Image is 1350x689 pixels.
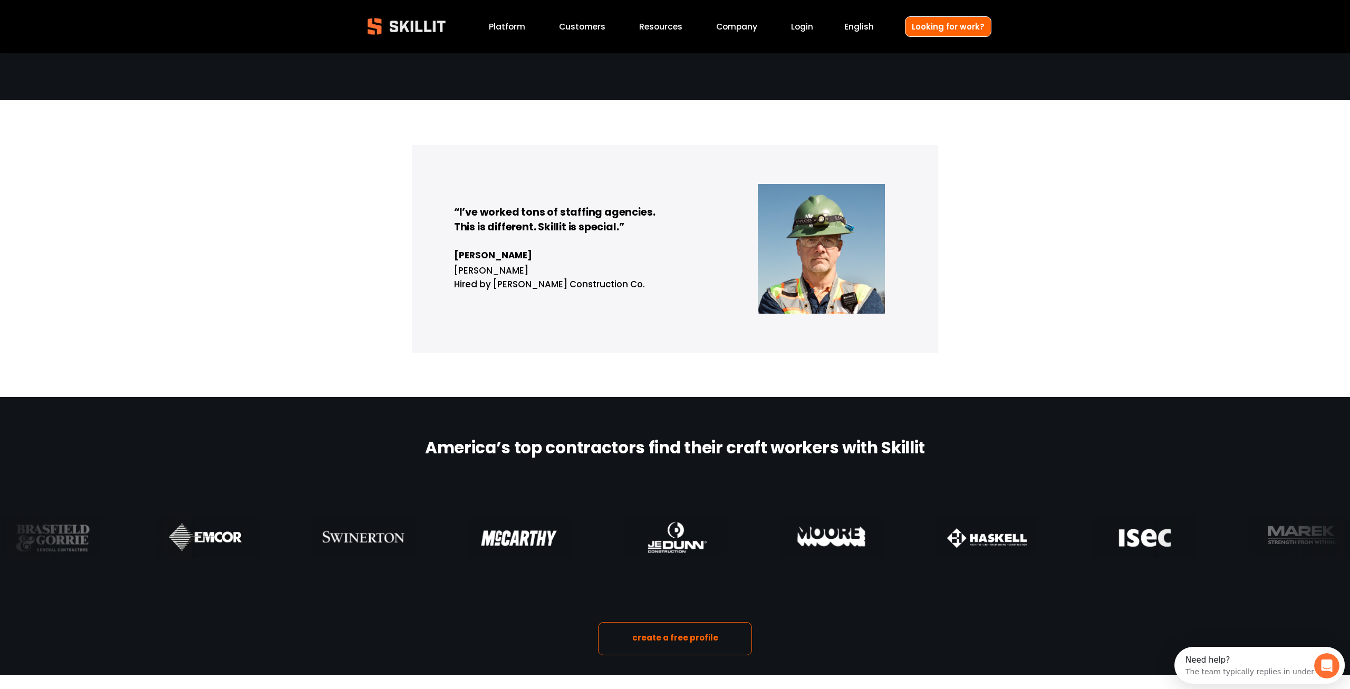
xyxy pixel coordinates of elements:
div: Need help? [11,9,151,17]
a: Looking for work? [905,16,991,37]
a: Platform [489,20,525,34]
div: Open Intercom Messenger [4,4,182,33]
a: Login [791,20,813,34]
strong: [PERSON_NAME] [454,248,532,264]
img: Skillit [359,11,455,42]
p: [PERSON_NAME] Hired by [PERSON_NAME] Construction Co. [454,248,896,292]
iframe: Intercom live chat discovery launcher [1174,647,1345,684]
div: language picker [844,20,874,34]
strong: America’s top contractors find their craft workers with Skillit [425,435,925,463]
div: The team typically replies in under 1h [11,17,151,28]
strong: “I’ve worked tons of staffing agencies. This is different. Skillit is special.” [454,205,655,237]
a: Customers [559,20,605,34]
a: folder dropdown [639,20,682,34]
a: create a free profile [598,622,752,655]
iframe: Intercom live chat [1314,653,1339,678]
a: Company [716,20,757,34]
span: Resources [639,21,682,33]
span: English [844,21,874,33]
